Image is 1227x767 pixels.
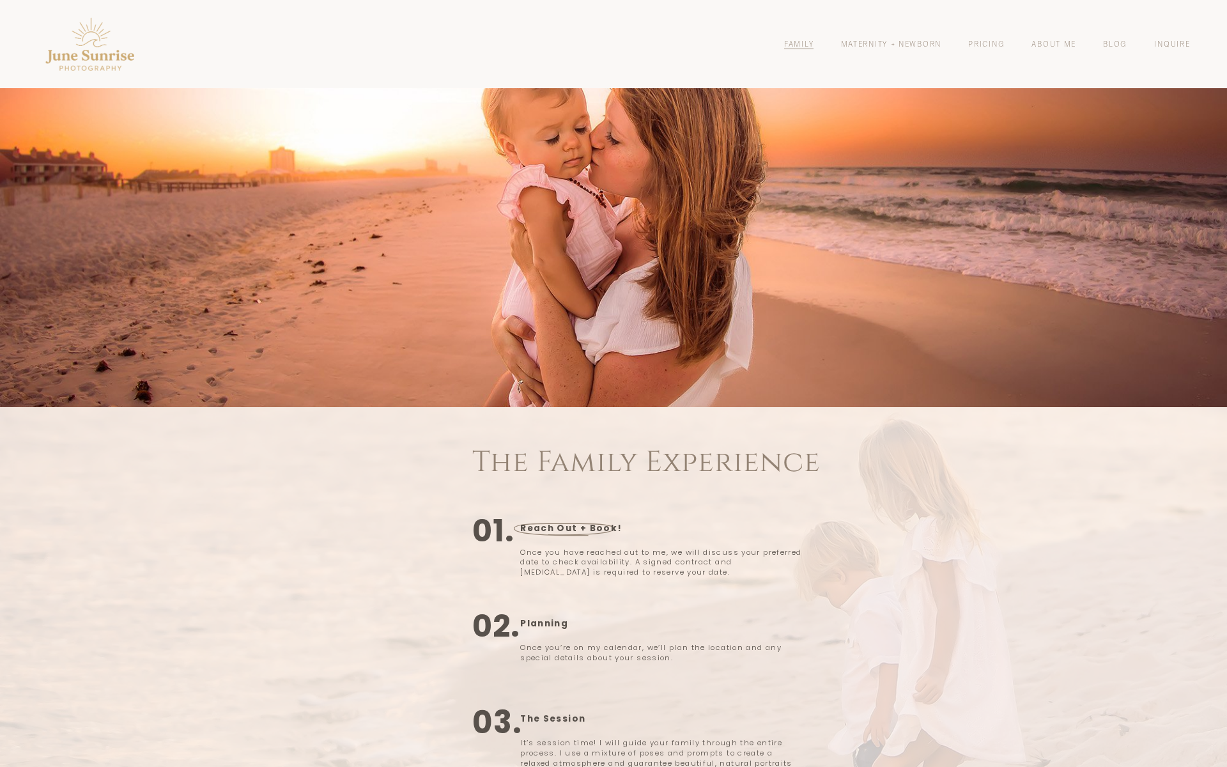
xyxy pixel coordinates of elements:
[1031,39,1076,50] a: About Me
[1103,39,1127,50] a: Blog
[968,39,1005,50] a: Pricing
[520,617,568,630] strong: Planning
[841,39,941,50] a: Maternity + Newborn
[520,643,803,663] p: Once you’re on my calendar, we’ll plan the location and any special details about your session.
[472,509,515,552] strong: 01.
[520,713,585,725] strong: The Session
[472,701,523,744] strong: 03.
[37,12,145,76] img: Pensacola Photographer - June Sunrise Photography
[520,522,622,534] strong: Reach Out + Book!
[520,548,803,578] p: Once you have reached out to me, we will discuss your preferred date to check availability. A sig...
[472,448,821,477] h1: The Family Experience
[1154,39,1190,50] a: Inquire
[784,39,814,50] a: Family
[472,605,521,647] strong: 02.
